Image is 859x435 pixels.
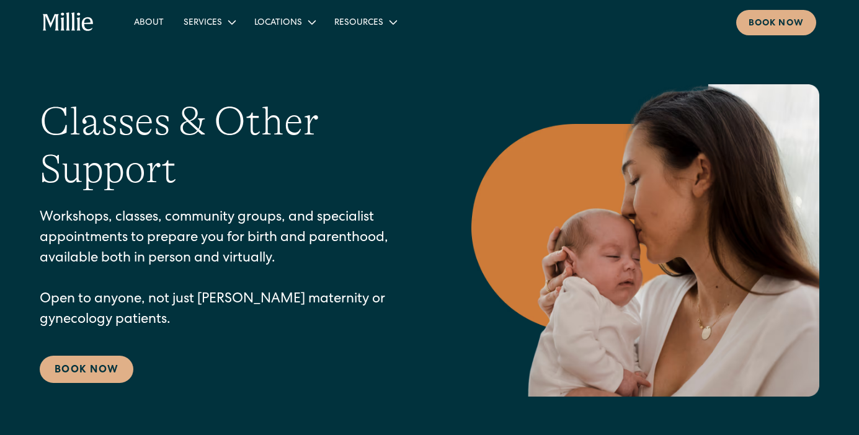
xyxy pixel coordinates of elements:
[736,10,816,35] a: Book now
[749,17,804,30] div: Book now
[334,17,383,30] div: Resources
[174,12,244,32] div: Services
[184,17,222,30] div: Services
[40,98,422,193] h1: Classes & Other Support
[124,12,174,32] a: About
[40,356,133,383] a: Book Now
[244,12,324,32] div: Locations
[254,17,302,30] div: Locations
[40,208,422,331] p: Workshops, classes, community groups, and specialist appointments to prepare you for birth and pa...
[324,12,406,32] div: Resources
[43,12,94,32] a: home
[471,84,819,397] img: Mother kissing her newborn on the forehead, capturing a peaceful moment of love and connection in...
